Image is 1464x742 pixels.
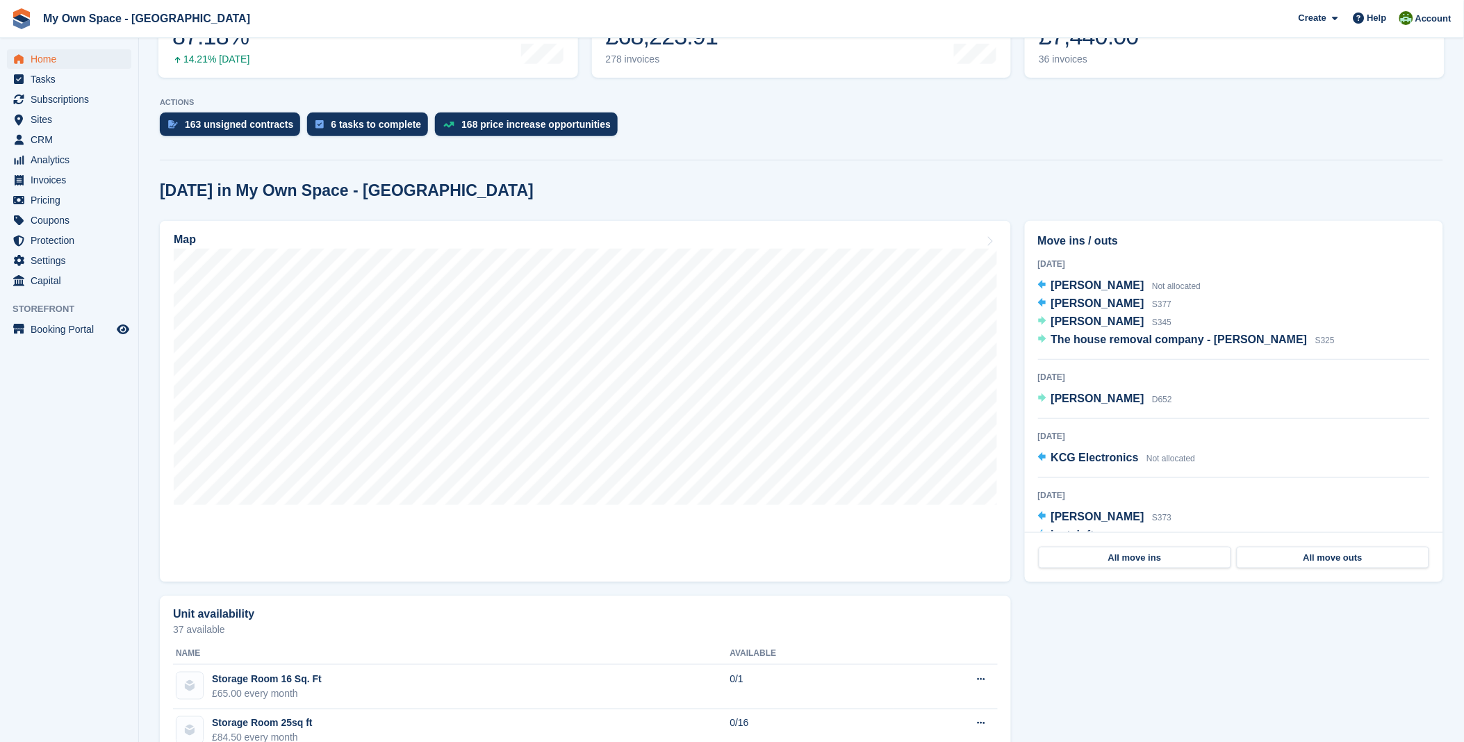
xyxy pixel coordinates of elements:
span: Sites [31,110,114,129]
img: blank-unit-type-icon-ffbac7b88ba66c5e286b0e438baccc4b9c83835d4c34f86887a83fc20ec27e7b.svg [176,673,203,699]
span: D652 [1152,395,1172,404]
span: Invoices [31,170,114,190]
a: menu [7,90,131,109]
div: 278 invoices [606,53,718,65]
img: Keely [1399,11,1413,25]
span: Instaloft [1051,529,1094,541]
span: [PERSON_NAME] [1051,511,1144,522]
span: Not allocated [1152,281,1201,291]
span: Account [1415,12,1451,26]
a: menu [7,49,131,69]
h2: Map [174,233,196,246]
div: [DATE] [1038,371,1430,384]
span: Storefront [13,302,138,316]
span: Home [31,49,114,69]
a: [PERSON_NAME] Not allocated [1038,277,1201,295]
span: Capital [31,271,114,290]
span: Coupons [31,211,114,230]
span: CRM [31,130,114,149]
a: 163 unsigned contracts [160,113,307,143]
a: menu [7,211,131,230]
span: Tasks [31,69,114,89]
a: menu [7,320,131,339]
span: [PERSON_NAME] [1051,315,1144,327]
a: All move outs [1237,547,1429,569]
th: Available [730,643,895,665]
div: Storage Room 25sq ft [212,716,313,731]
a: 168 price increase opportunities [435,113,625,143]
span: S402 [1102,531,1121,541]
span: S377 [1152,299,1171,309]
img: price_increase_opportunities-93ffe204e8149a01c8c9dc8f82e8f89637d9d84a8eef4429ea346261dce0b2c0.svg [443,122,454,128]
p: ACTIONS [160,98,1443,107]
span: [PERSON_NAME] [1051,393,1144,404]
th: Name [173,643,730,665]
span: KCG Electronics [1051,452,1139,463]
a: My Own Space - [GEOGRAPHIC_DATA] [38,7,256,30]
a: KCG Electronics Not allocated [1038,450,1196,468]
div: 6 tasks to complete [331,119,421,130]
h2: Move ins / outs [1038,233,1430,249]
a: menu [7,271,131,290]
td: 0/1 [730,665,895,709]
p: 37 available [173,625,998,634]
span: Pricing [31,190,114,210]
a: The house removal company - [PERSON_NAME] S325 [1038,331,1335,349]
a: Preview store [115,321,131,338]
a: [PERSON_NAME] D652 [1038,390,1172,409]
span: The house removal company - [PERSON_NAME] [1051,333,1308,345]
span: Settings [31,251,114,270]
div: [DATE] [1038,258,1430,270]
a: menu [7,170,131,190]
span: S345 [1152,318,1171,327]
img: contract_signature_icon-13c848040528278c33f63329250d36e43548de30e8caae1d1a13099fd9432cc5.svg [168,120,178,129]
span: Help [1367,11,1387,25]
h2: Unit availability [173,608,254,620]
div: [DATE] [1038,430,1430,443]
a: menu [7,150,131,170]
h2: [DATE] in My Own Space - [GEOGRAPHIC_DATA] [160,181,534,200]
a: Map [160,221,1011,582]
div: 14.21% [DATE] [172,53,249,65]
a: 6 tasks to complete [307,113,435,143]
a: [PERSON_NAME] S345 [1038,313,1172,331]
a: menu [7,190,131,210]
span: Create [1299,11,1326,25]
span: S325 [1315,336,1335,345]
a: All move ins [1039,547,1231,569]
div: 36 invoices [1039,53,1139,65]
img: task-75834270c22a3079a89374b754ae025e5fb1db73e45f91037f5363f120a921f8.svg [315,120,324,129]
div: [DATE] [1038,489,1430,502]
a: menu [7,110,131,129]
div: 163 unsigned contracts [185,119,293,130]
div: £65.00 every month [212,686,322,701]
span: Booking Portal [31,320,114,339]
a: [PERSON_NAME] S377 [1038,295,1172,313]
a: menu [7,69,131,89]
div: Storage Room 16 Sq. Ft [212,672,322,686]
a: Instaloft S402 [1038,527,1122,545]
img: stora-icon-8386f47178a22dfd0bd8f6a31ec36ba5ce8667c1dd55bd0f319d3a0aa187defe.svg [11,8,32,29]
a: [PERSON_NAME] S373 [1038,509,1172,527]
a: menu [7,231,131,250]
a: menu [7,251,131,270]
span: Analytics [31,150,114,170]
div: 168 price increase opportunities [461,119,611,130]
span: Protection [31,231,114,250]
span: Subscriptions [31,90,114,109]
span: Not allocated [1146,454,1195,463]
span: [PERSON_NAME] [1051,297,1144,309]
a: menu [7,130,131,149]
span: S373 [1152,513,1171,522]
span: [PERSON_NAME] [1051,279,1144,291]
